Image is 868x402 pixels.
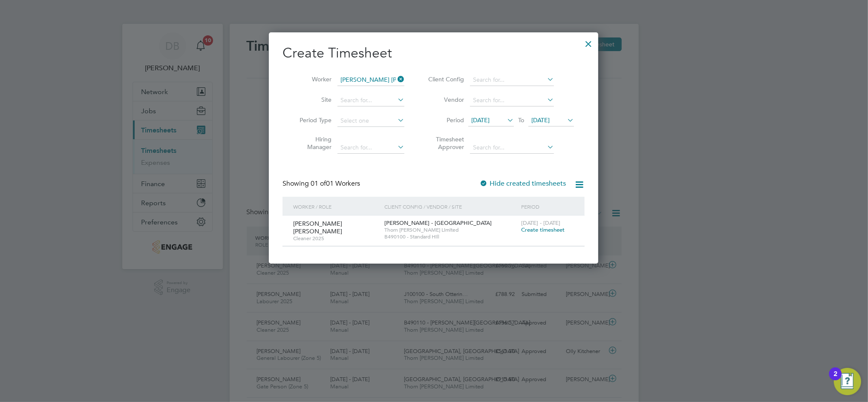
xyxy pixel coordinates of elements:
[311,179,360,188] span: 01 Workers
[293,235,378,242] span: Cleaner 2025
[521,226,565,233] span: Create timesheet
[293,75,332,83] label: Worker
[516,115,527,126] span: To
[426,135,464,151] label: Timesheet Approver
[479,179,566,188] label: Hide created timesheets
[426,116,464,124] label: Period
[470,74,554,86] input: Search for...
[293,220,342,235] span: [PERSON_NAME] [PERSON_NAME]
[337,115,404,127] input: Select one
[283,44,585,62] h2: Create Timesheet
[337,95,404,106] input: Search for...
[531,116,550,124] span: [DATE]
[337,74,404,86] input: Search for...
[470,142,554,154] input: Search for...
[291,197,382,216] div: Worker / Role
[384,219,492,227] span: [PERSON_NAME] - [GEOGRAPHIC_DATA]
[426,75,464,83] label: Client Config
[337,142,404,154] input: Search for...
[470,95,554,106] input: Search for...
[519,197,576,216] div: Period
[521,219,560,227] span: [DATE] - [DATE]
[834,368,861,395] button: Open Resource Center, 2 new notifications
[293,116,332,124] label: Period Type
[293,135,332,151] label: Hiring Manager
[382,197,519,216] div: Client Config / Vendor / Site
[426,96,464,103] label: Vendor
[384,227,517,233] span: Thorn [PERSON_NAME] Limited
[311,179,326,188] span: 01 of
[283,179,362,188] div: Showing
[833,374,837,385] div: 2
[384,233,517,240] span: B490100 - Standard Hill
[471,116,490,124] span: [DATE]
[293,96,332,103] label: Site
